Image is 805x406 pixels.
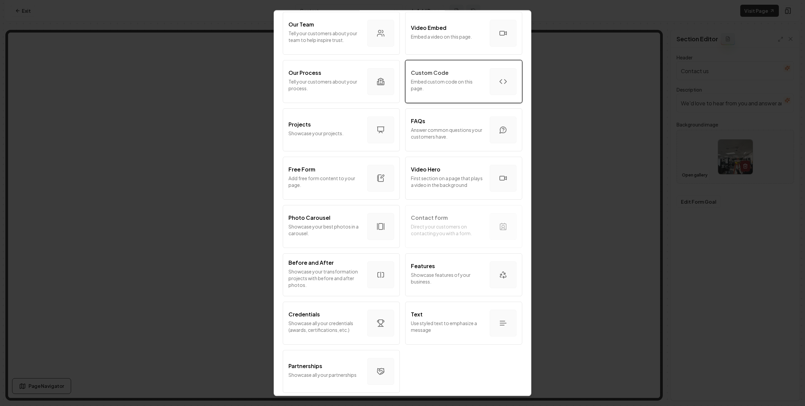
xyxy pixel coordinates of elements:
p: Embed custom code on this page. [411,78,484,92]
p: Features [411,262,435,270]
p: Answer common questions your customers have. [411,126,484,140]
p: Before and After [288,259,334,267]
p: Tell your customers about your process. [288,78,362,92]
p: Projects [288,120,311,129]
p: First section on a page that plays a video in the background [411,175,484,188]
p: Showcase your transformation projects with before and after photos. [288,268,362,288]
p: Showcase your best photos in a carousel. [288,223,362,237]
button: Photo CarouselShowcase your best photos in a carousel. [283,205,400,248]
p: Showcase your projects. [288,130,362,137]
button: Before and AfterShowcase your transformation projects with before and after photos. [283,253,400,296]
p: Use styled text to emphasize a message [411,320,484,333]
button: PartnershipsShowcase all your partnerships [283,350,400,393]
button: ProjectsShowcase your projects. [283,108,400,151]
p: Free Form [288,165,315,173]
p: Custom Code [411,69,448,77]
p: Credentials [288,310,320,318]
p: Showcase features of your business. [411,271,484,285]
button: Free FormAdd free form content to your page. [283,157,400,200]
p: Video Embed [411,24,446,32]
button: FAQsAnswer common questions your customers have. [405,108,522,151]
p: Showcase all your credentials (awards, certifications, etc.) [288,320,362,333]
button: Custom CodeEmbed custom code on this page. [405,60,522,103]
button: Our ProcessTell your customers about your process. [283,60,400,103]
p: Embed a video on this page. [411,33,484,40]
button: CredentialsShowcase all your credentials (awards, certifications, etc.) [283,302,400,345]
p: Add free form content to your page. [288,175,362,188]
p: Partnerships [288,362,322,370]
button: FeaturesShowcase features of your business. [405,253,522,296]
p: Video Hero [411,165,440,173]
p: Photo Carousel [288,214,330,222]
p: Text [411,310,423,318]
p: Tell your customers about your team to help inspire trust. [288,30,362,43]
button: Video HeroFirst section on a page that plays a video in the background [405,157,522,200]
p: Our Team [288,20,314,29]
p: Our Process [288,69,321,77]
button: Our TeamTell your customers about your team to help inspire trust. [283,12,400,55]
button: Video EmbedEmbed a video on this page. [405,12,522,55]
button: TextUse styled text to emphasize a message [405,302,522,345]
p: FAQs [411,117,425,125]
p: Showcase all your partnerships [288,371,362,378]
